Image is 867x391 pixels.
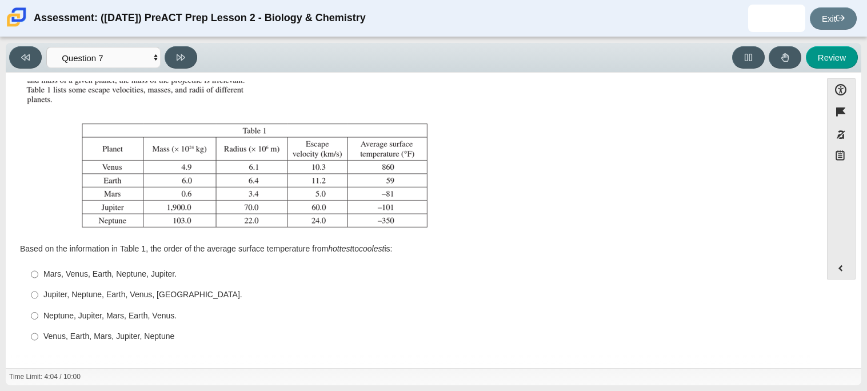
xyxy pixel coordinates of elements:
[827,123,856,146] button: Toggle response masking
[768,9,786,27] img: janice.olivarezdel.OKG7TS
[359,244,384,254] em: coolest
[769,46,801,69] button: Raise Your Hand
[828,257,855,279] button: Expand menu. Displays the button labels.
[5,21,29,31] a: Carmen School of Science & Technology
[20,244,807,255] div: Based on the information in Table 1, the order of the average surface temperature from to is:
[328,244,352,254] em: hottest
[9,372,81,382] div: Time Limit: 4:04 / 10:00
[5,5,29,29] img: Carmen School of Science & Technology
[827,78,856,101] button: Open Accessibility Menu
[43,289,801,301] div: Jupiter, Neptune, Earth, Venus, [GEOGRAPHIC_DATA].
[827,101,856,123] button: Flag item
[43,331,801,342] div: Venus, Earth, Mars, Jupiter, Neptune
[806,46,858,69] button: Review
[810,7,857,30] a: Exit
[43,269,801,280] div: Mars, Venus, Earth, Neptune, Jupiter.
[827,146,856,169] button: Notepad
[43,310,801,322] div: Neptune, Jupiter, Mars, Earth, Venus.
[34,5,366,32] div: Assessment: ([DATE]) PreACT Prep Lesson 2 - Biology & Chemistry
[11,78,816,364] div: Assessment items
